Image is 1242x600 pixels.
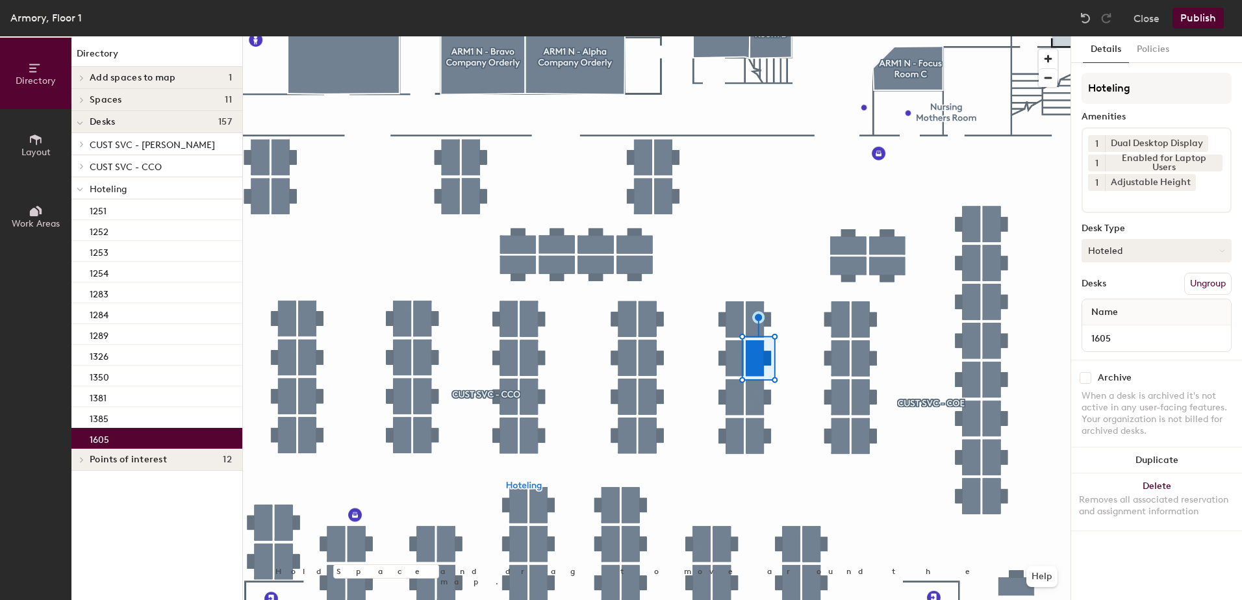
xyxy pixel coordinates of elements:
[1100,12,1113,25] img: Redo
[71,47,242,67] h1: Directory
[1105,155,1223,171] div: Enabled for Laptop Users
[90,410,108,425] p: 1385
[90,73,176,83] span: Add spaces to map
[90,244,108,258] p: 1253
[1098,373,1132,383] div: Archive
[90,347,108,362] p: 1326
[1082,279,1106,289] div: Desks
[1134,8,1160,29] button: Close
[90,389,107,404] p: 1381
[90,140,215,151] span: CUST SVC - [PERSON_NAME]
[1082,239,1232,262] button: Hoteled
[1079,494,1234,518] div: Removes all associated reservation and assignment information
[1085,329,1228,347] input: Unnamed desk
[229,73,232,83] span: 1
[225,95,232,105] span: 11
[90,184,127,195] span: Hoteling
[1088,155,1105,171] button: 1
[1095,137,1098,151] span: 1
[90,327,108,342] p: 1289
[90,306,108,321] p: 1284
[90,117,115,127] span: Desks
[90,223,108,238] p: 1252
[90,285,108,300] p: 1283
[90,368,109,383] p: 1350
[90,455,167,465] span: Points of interest
[90,162,162,173] span: CUST SVC - CCO
[1071,447,1242,473] button: Duplicate
[1105,174,1196,191] div: Adjustable Height
[1184,273,1232,295] button: Ungroup
[1082,223,1232,234] div: Desk Type
[21,147,51,158] span: Layout
[1082,112,1232,122] div: Amenities
[1105,135,1208,152] div: Dual Desktop Display
[16,75,56,86] span: Directory
[90,202,107,217] p: 1251
[90,431,109,445] p: 1605
[1088,174,1105,191] button: 1
[90,95,122,105] span: Spaces
[223,455,232,465] span: 12
[1172,8,1224,29] button: Publish
[1095,176,1098,190] span: 1
[1079,12,1092,25] img: Undo
[1088,135,1105,152] button: 1
[1129,36,1177,63] button: Policies
[1026,566,1058,587] button: Help
[1082,390,1232,437] div: When a desk is archived it's not active in any user-facing features. Your organization is not bil...
[12,218,60,229] span: Work Areas
[1083,36,1129,63] button: Details
[10,10,82,26] div: Armory, Floor 1
[218,117,232,127] span: 157
[90,264,108,279] p: 1254
[1095,156,1098,170] span: 1
[1085,301,1124,324] span: Name
[1071,473,1242,531] button: DeleteRemoves all associated reservation and assignment information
